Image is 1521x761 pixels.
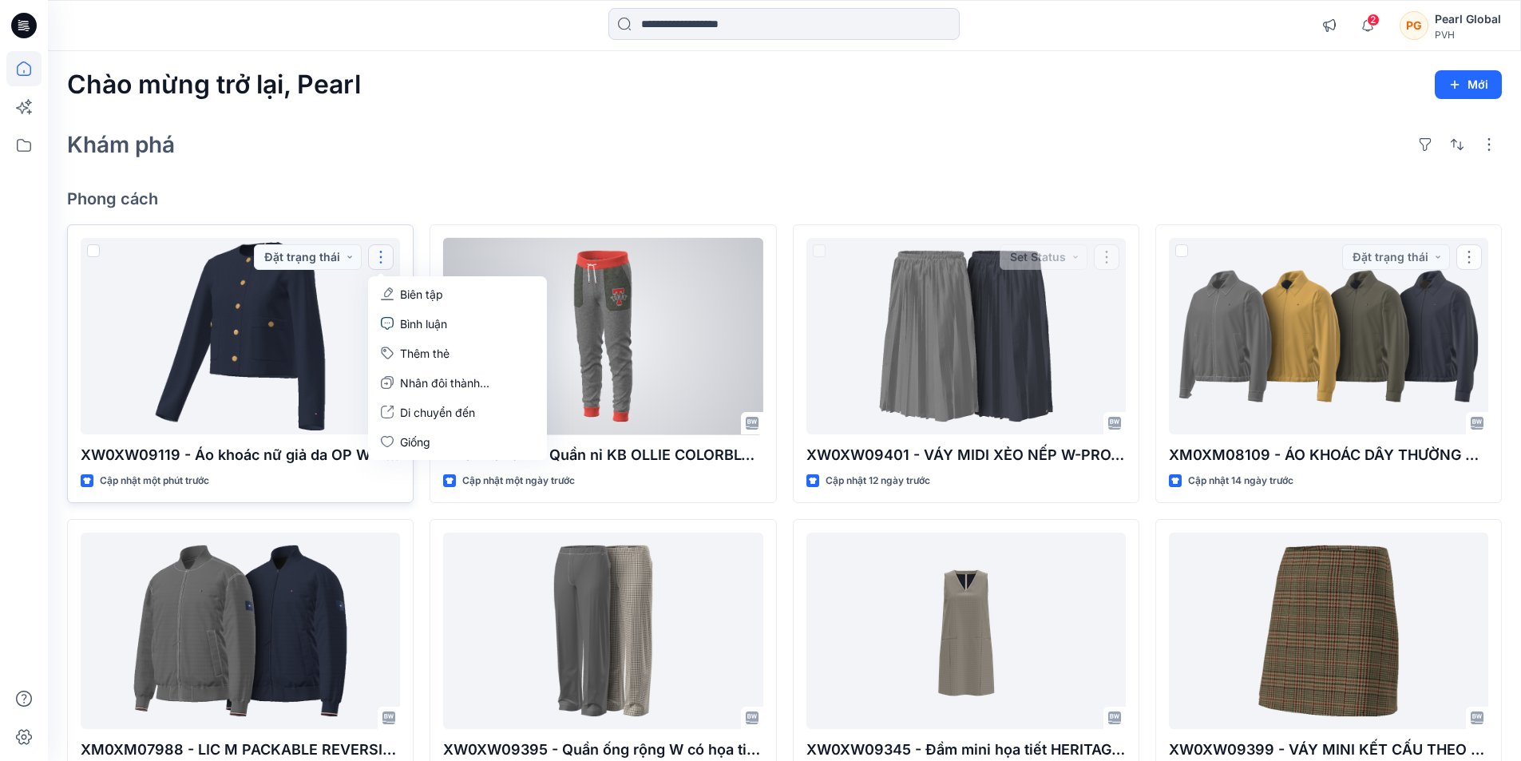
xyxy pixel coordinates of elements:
font: Cập nhật một ngày trước [462,474,575,486]
font: Biên tập [400,287,443,301]
font: XW0XW09395 - Quần ống rộng W có họa tiết đơn giản - PROTO V01 [443,741,918,758]
font: Cập nhật 14 ngày trước [1188,474,1293,486]
button: Mới [1435,70,1502,99]
font: Pearl Global [1435,12,1501,26]
font: Nhân đôi thành... [400,376,489,390]
font: XW0XW09345 - Đầm mini họa tiết HERITAGE CHECK W SL-PROTO-V01 [806,741,1301,758]
font: Giống [400,435,430,449]
font: Bình luận [400,317,447,331]
a: XW0XW09401 - VÁY MIDI XẺO NẾP W-PROTO V01 [806,238,1126,435]
a: XM0XM08109 - ÁO KHOÁC DÂY THƯỜNG XUYÊN M-PROTO V01 [1169,238,1488,435]
font: Cập nhật 12 ngày trước [826,474,930,486]
font: Khám phá [67,131,175,158]
a: Biên tập [371,279,544,309]
font: Cập nhật một phút trước [100,474,209,486]
font: 2 [1370,14,1376,26]
font: XM0XM07988 - LIC M PACKABLE REVERSIBLE BOMBER-PROTO V01 [81,741,561,758]
font: Phong cách [67,189,158,208]
font: Chào mừng trở lại, Pearl [67,69,361,100]
button: Thêm thẻ [371,339,544,368]
a: XB0XB02314 - Quần nỉ KB OLLIE COLORBLOCK - PROTO - V01 [443,238,762,435]
a: XW0XW09345 - Đầm mini họa tiết HERITAGE CHECK W SL-PROTO-V01 [806,533,1126,730]
a: XW0XW09395 - Quần ống rộng W có họa tiết đơn giản - PROTO V01 [443,533,762,730]
a: XM0XM07988 - LIC M PACKABLE REVERSIBLE BOMBER-PROTO V01 [81,533,400,730]
a: XW0XW09119 - Áo khoác nữ giả da OP W-PROTO V01 [81,238,400,435]
a: XW0XW09399 - VÁY MINI KẾT CẤU THEO MÙA W - PROTO - V01 [1169,533,1488,730]
font: XB0XB02314 - Quần nỉ KB OLLIE COLORBLOCK - PROTO - V01 [443,446,877,463]
font: XW0XW09401 - VÁY MIDI XẺO NẾP W-PROTO V01 [806,446,1161,463]
font: PG [1406,18,1422,32]
font: Di chuyển đến [400,406,475,419]
font: PVH [1435,29,1455,41]
font: XW0XW09119 - Áo khoác nữ giả da OP W-PROTO V01 [81,446,456,463]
